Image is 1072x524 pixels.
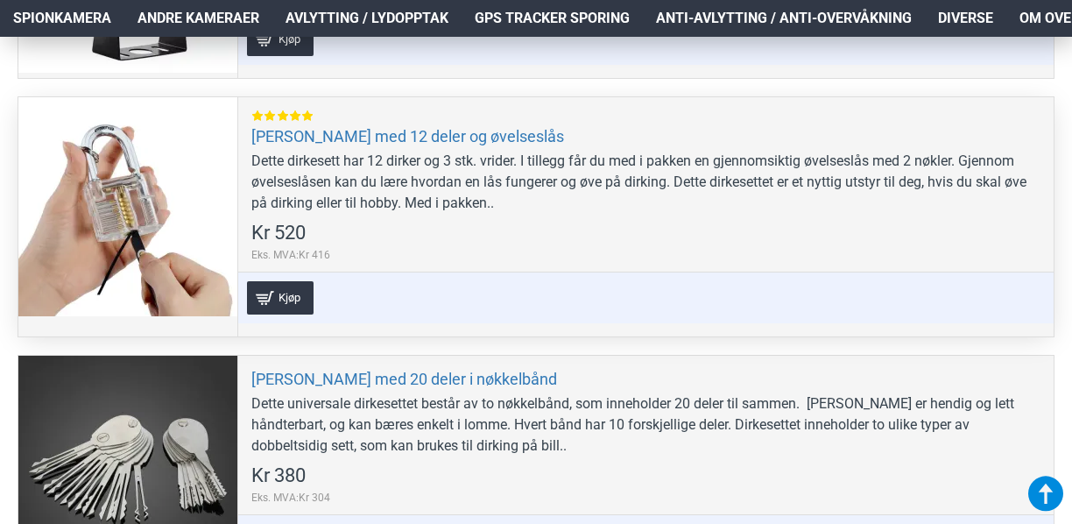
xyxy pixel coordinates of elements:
[13,8,111,29] span: Spionkamera
[274,292,305,303] span: Kjøp
[251,393,1040,457] div: Dette universale dirkesettet består av to nøkkelbånd, som inneholder 20 deler til sammen. [PERSON...
[938,8,993,29] span: Diverse
[251,369,557,389] a: [PERSON_NAME] med 20 deler i nøkkelbånd
[138,8,259,29] span: Andre kameraer
[274,33,305,45] span: Kjøp
[251,490,330,506] span: Eks. MVA:Kr 304
[251,126,564,146] a: [PERSON_NAME] med 12 deler og øvelseslås
[656,8,912,29] span: Anti-avlytting / Anti-overvåkning
[18,97,237,316] a: Dirkesett med 12 deler og øvelseslås Dirkesett med 12 deler og øvelseslås
[251,151,1040,214] div: Dette dirkesett har 12 dirker og 3 stk. vrider. I tillegg får du med i pakken en gjennomsiktig øv...
[251,223,306,243] span: Kr 520
[251,247,330,263] span: Eks. MVA:Kr 416
[286,8,448,29] span: Avlytting / Lydopptak
[251,466,306,485] span: Kr 380
[475,8,630,29] span: GPS Tracker Sporing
